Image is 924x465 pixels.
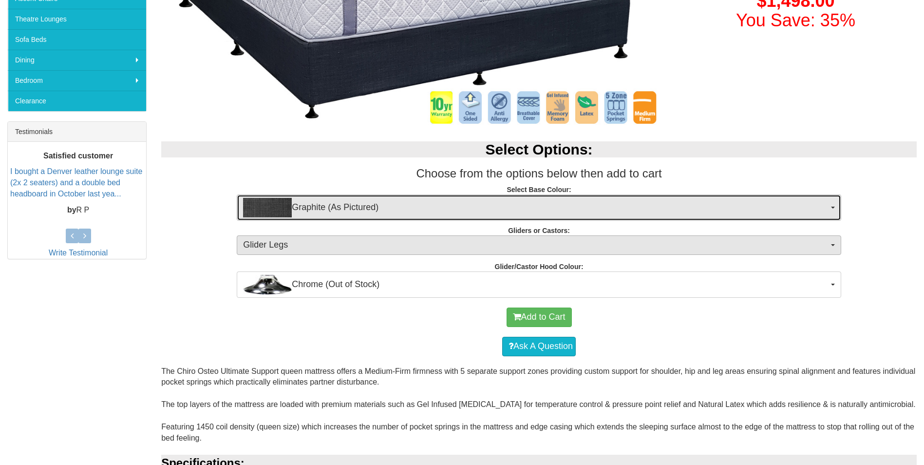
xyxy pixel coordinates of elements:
button: Graphite (As Pictured)Graphite (As Pictured) [237,194,841,221]
h3: Choose from the options below then add to cart [161,167,917,180]
span: Glider Legs [243,239,829,252]
b: Satisfied customer [43,152,113,160]
a: Dining [8,50,146,70]
img: Graphite (As Pictured) [243,198,292,217]
button: Add to Cart [507,308,572,327]
strong: Gliders or Castors: [508,227,570,234]
span: Chrome (Out of Stock) [243,275,829,294]
a: Bedroom [8,70,146,91]
span: Graphite (As Pictured) [243,198,829,217]
b: Select Options: [486,141,593,157]
p: R P [10,205,146,216]
button: Glider Legs [237,235,841,255]
a: Ask A Question [502,337,576,356]
img: Chrome (Out of Stock) [243,275,292,294]
b: by [67,206,76,214]
button: Chrome (Out of Stock)Chrome (Out of Stock) [237,271,841,298]
a: Write Testimonial [49,249,108,257]
font: You Save: 35% [736,10,855,30]
a: Clearance [8,91,146,111]
strong: Glider/Castor Hood Colour: [495,263,584,271]
a: I bought a Denver leather lounge suite (2x 2 seaters) and a double bed headboard in October last ... [10,167,142,198]
a: Theatre Lounges [8,9,146,29]
strong: Select Base Colour: [507,186,571,194]
a: Sofa Beds [8,29,146,50]
div: Testimonials [8,122,146,142]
